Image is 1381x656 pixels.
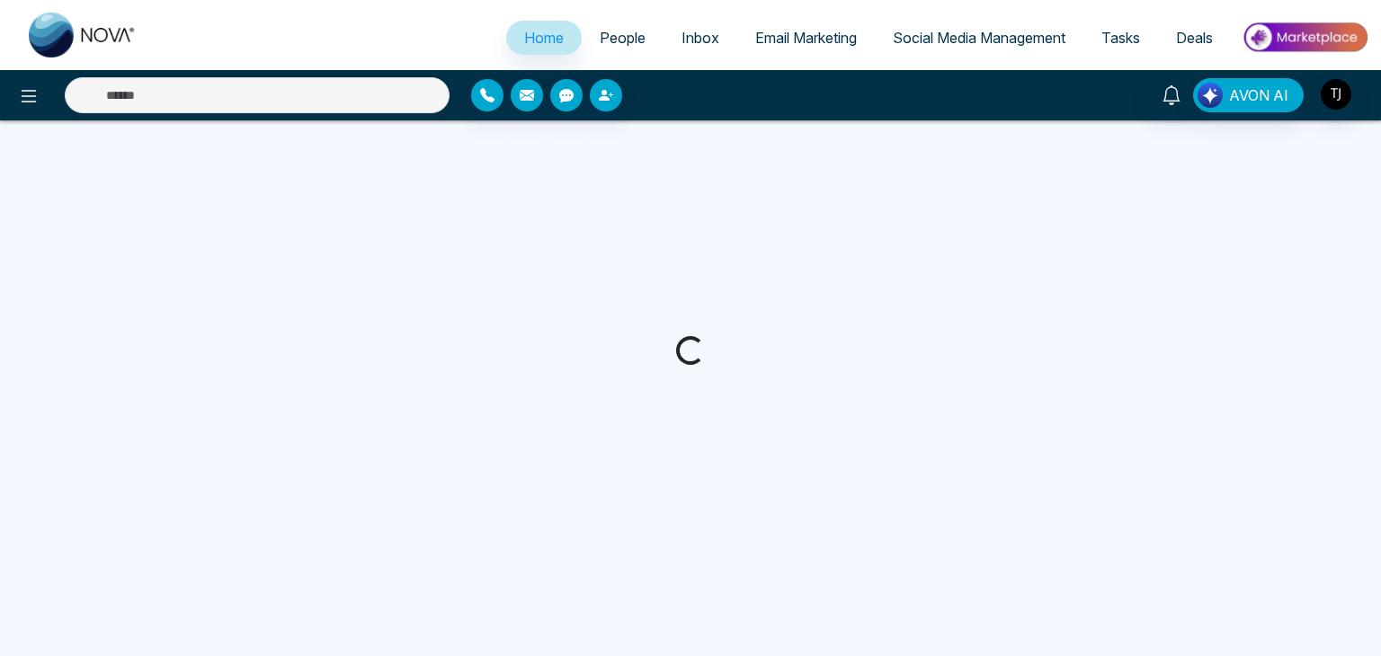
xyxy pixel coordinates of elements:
span: Social Media Management [893,29,1065,47]
span: Inbox [682,29,719,47]
span: Tasks [1101,29,1140,47]
img: User Avatar [1321,79,1351,110]
a: Inbox [664,21,737,55]
a: Tasks [1083,21,1158,55]
a: Social Media Management [875,21,1083,55]
a: People [582,21,664,55]
a: Home [506,21,582,55]
span: Home [524,29,564,47]
span: Email Marketing [755,29,857,47]
a: Deals [1158,21,1231,55]
a: Email Marketing [737,21,875,55]
span: People [600,29,646,47]
span: Deals [1176,29,1213,47]
button: AVON AI [1193,78,1304,112]
span: AVON AI [1229,84,1288,106]
img: Lead Flow [1198,83,1223,108]
img: Market-place.gif [1240,17,1370,58]
img: Nova CRM Logo [29,13,137,58]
